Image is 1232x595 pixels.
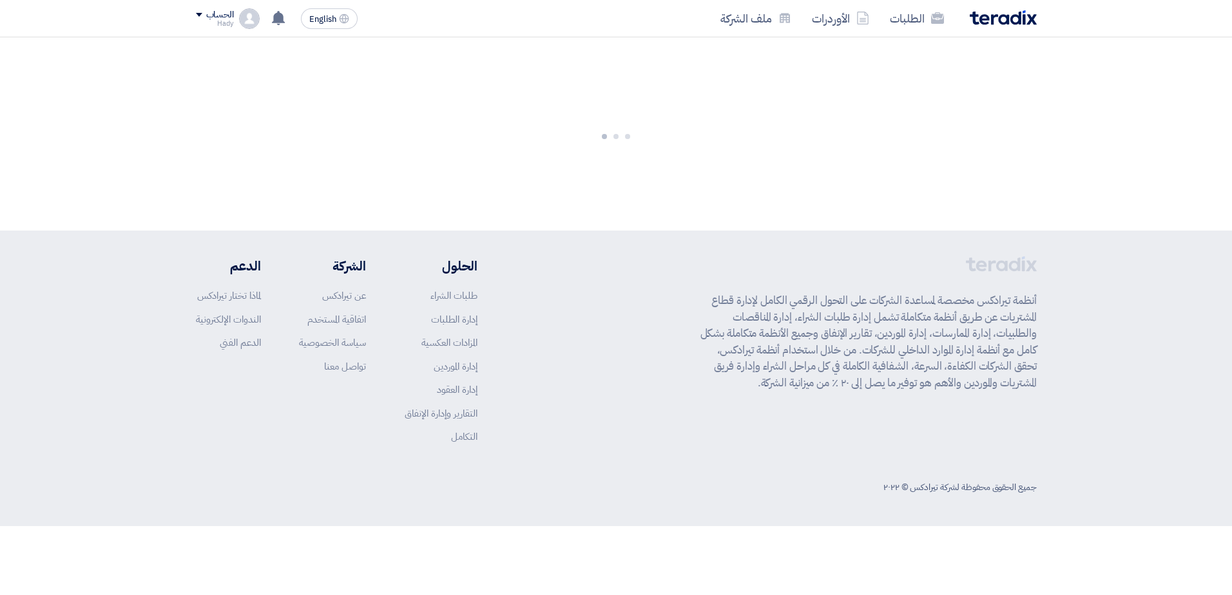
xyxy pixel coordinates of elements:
[802,3,880,33] a: الأوردرات
[883,480,1036,494] div: جميع الحقوق محفوظة لشركة تيرادكس © ٢٠٢٢
[307,312,366,326] a: اتفاقية المستخدم
[405,256,477,276] li: الحلول
[299,335,366,350] a: سياسة الخصوصية
[970,10,1037,25] img: Teradix logo
[421,335,477,350] a: المزادات العكسية
[880,3,954,33] a: الطلبات
[206,10,234,21] div: الحساب
[322,288,366,303] a: عن تيرادكس
[239,8,260,29] img: profile_test.png
[220,335,261,350] a: الدعم الفني
[299,256,366,276] li: الشركة
[196,312,261,326] a: الندوات الإلكترونية
[301,8,358,29] button: English
[405,406,477,420] a: التقارير وإدارة الإنفاق
[700,292,1037,391] p: أنظمة تيرادكس مخصصة لمساعدة الشركات على التحول الرقمي الكامل لإدارة قطاع المشتريات عن طريق أنظمة ...
[196,256,261,276] li: الدعم
[430,288,477,303] a: طلبات الشراء
[437,382,477,397] a: إدارة العقود
[197,288,261,303] a: لماذا تختار تيرادكس
[710,3,802,33] a: ملف الشركة
[434,359,477,373] a: إدارة الموردين
[431,312,477,326] a: إدارة الطلبات
[451,430,477,444] a: التكامل
[309,15,336,24] span: English
[196,20,234,27] div: Hady
[324,359,366,373] a: تواصل معنا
